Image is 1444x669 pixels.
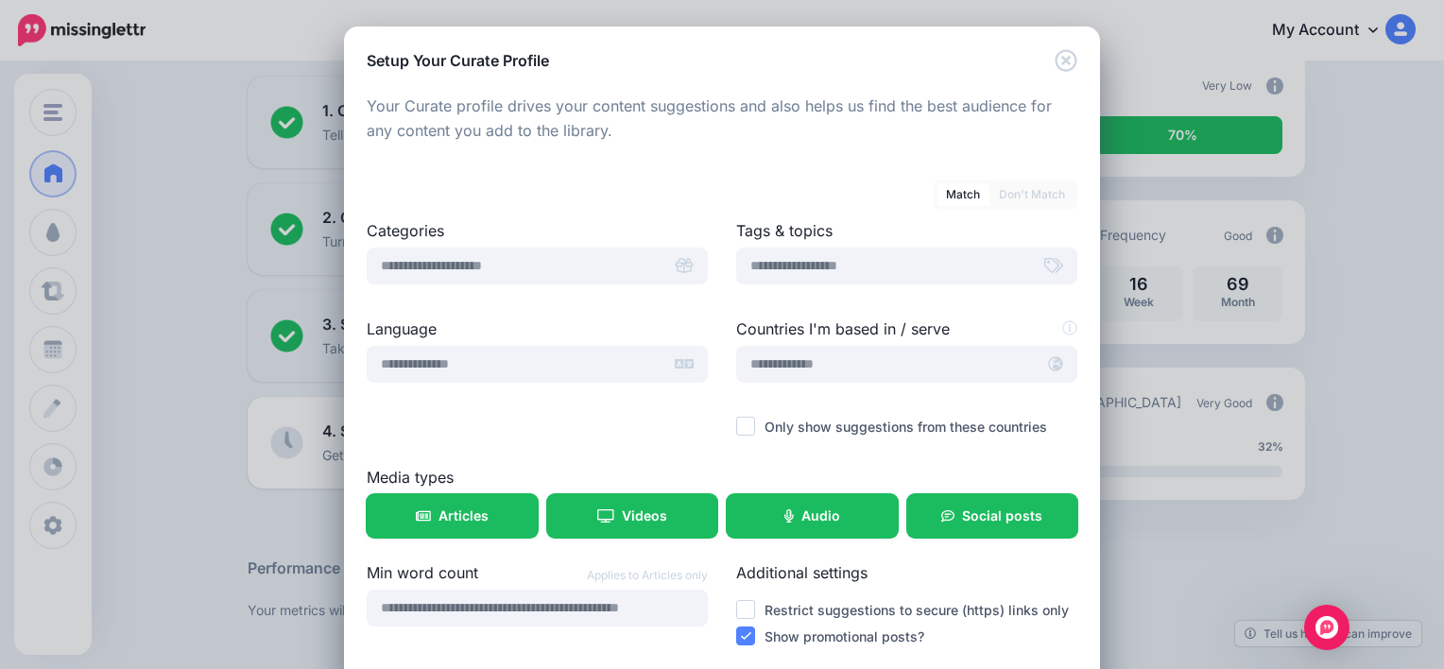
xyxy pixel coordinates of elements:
label: Additional settings [736,561,1077,584]
a: Videos [547,494,718,538]
a: Articles [367,494,538,538]
span: Articles [438,509,489,523]
a: Social posts [907,494,1078,538]
label: Countries I'm based in / serve [736,317,1077,340]
p: Your Curate profile drives your content suggestions and also helps us find the best audience for ... [367,94,1077,144]
label: Only show suggestions from these countries [765,416,1047,437]
label: Tags & topics [736,219,1077,242]
h5: Setup Your Curate Profile [367,49,549,72]
a: Don't Match [989,183,1074,206]
label: Categories [367,219,708,242]
span: Videos [622,509,667,523]
div: Open Intercom Messenger [1304,605,1349,650]
span: Applies to Articles only [587,566,708,585]
label: Language [367,317,708,340]
span: Social posts [962,509,1042,523]
span: Audio [801,509,840,523]
a: Match [937,183,989,206]
label: Restrict suggestions to secure (https) links only [765,599,1069,621]
label: Min word count [367,561,708,584]
a: Audio [727,494,898,538]
label: Show promotional posts? [765,626,924,647]
label: Media types [367,466,1077,489]
button: Close [1055,49,1077,73]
